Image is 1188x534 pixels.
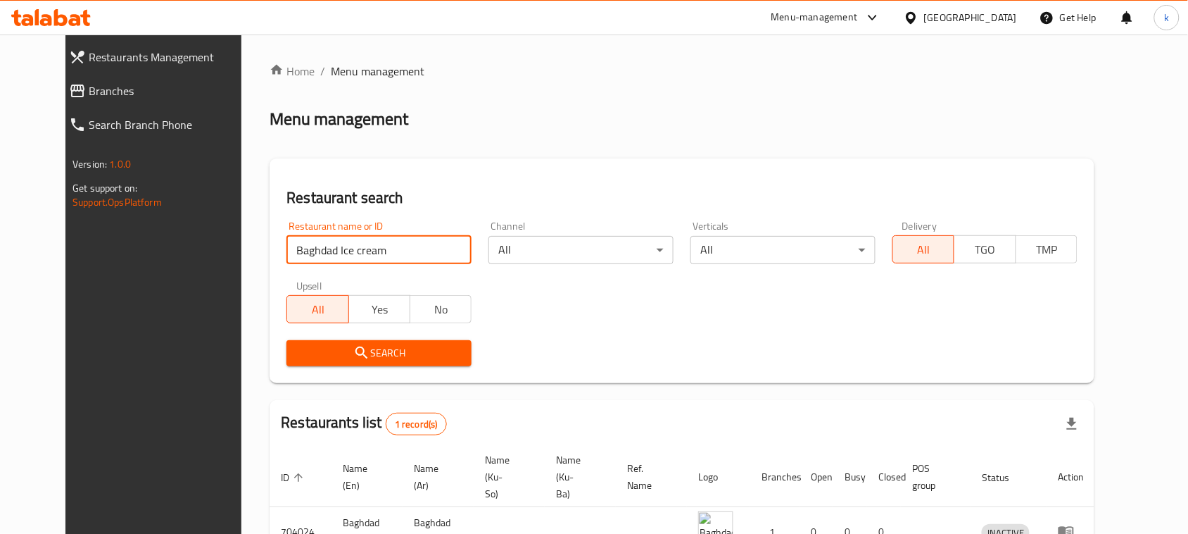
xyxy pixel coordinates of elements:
[1055,407,1089,441] div: Export file
[899,240,949,260] span: All
[298,344,460,362] span: Search
[982,469,1028,486] span: Status
[58,108,264,142] a: Search Branch Phone
[343,460,386,494] span: Name (En)
[954,235,1016,263] button: TGO
[320,63,325,80] li: /
[416,299,466,320] span: No
[89,49,253,66] span: Restaurants Management
[833,447,867,507] th: Busy
[386,413,447,435] div: Total records count
[1016,235,1078,263] button: TMP
[750,447,800,507] th: Branches
[488,236,674,264] div: All
[1047,447,1095,507] th: Action
[89,116,253,133] span: Search Branch Phone
[912,460,954,494] span: POS group
[331,63,424,80] span: Menu management
[867,447,901,507] th: Closed
[72,179,137,197] span: Get support on:
[89,82,253,99] span: Branches
[960,240,1010,260] span: TGO
[270,108,408,130] h2: Menu management
[924,10,1017,25] div: [GEOGRAPHIC_DATA]
[485,452,528,502] span: Name (Ku-So)
[72,193,162,211] a: Support.OpsPlatform
[296,281,322,291] label: Upsell
[355,299,405,320] span: Yes
[386,418,446,431] span: 1 record(s)
[892,235,954,263] button: All
[72,155,107,173] span: Version:
[1022,240,1072,260] span: TMP
[800,447,833,507] th: Open
[281,412,446,435] h2: Restaurants list
[286,295,348,323] button: All
[556,452,599,502] span: Name (Ku-Ba)
[902,221,937,231] label: Delivery
[1164,10,1169,25] span: k
[414,460,457,494] span: Name (Ar)
[293,299,343,320] span: All
[58,40,264,74] a: Restaurants Management
[348,295,410,323] button: Yes
[410,295,472,323] button: No
[109,155,131,173] span: 1.0.0
[286,340,472,366] button: Search
[270,63,1094,80] nav: breadcrumb
[687,447,750,507] th: Logo
[281,469,308,486] span: ID
[286,236,472,264] input: Search for restaurant name or ID..
[286,187,1078,209] h2: Restaurant search
[690,236,876,264] div: All
[270,63,315,80] a: Home
[627,460,670,494] span: Ref. Name
[771,9,858,26] div: Menu-management
[58,74,264,108] a: Branches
